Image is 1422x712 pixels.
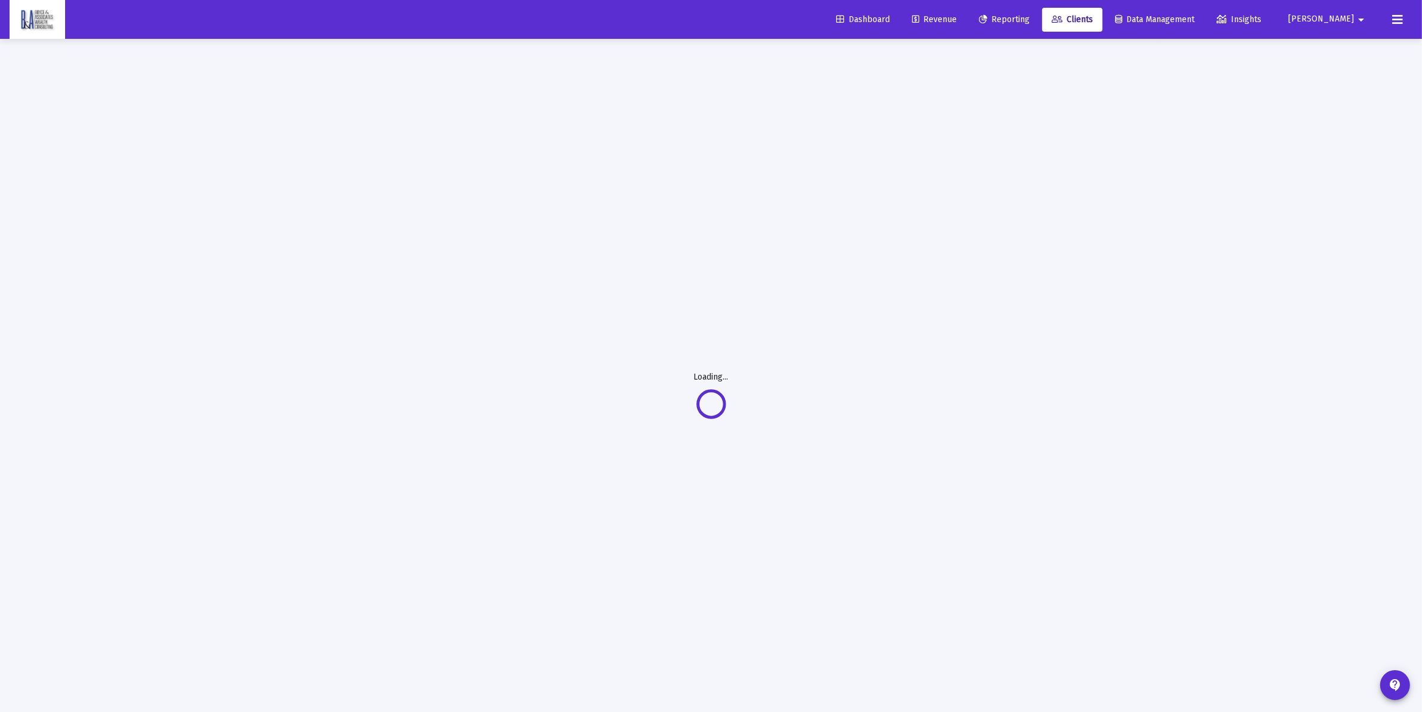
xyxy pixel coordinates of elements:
[979,14,1030,25] span: Reporting
[902,8,966,32] a: Revenue
[912,14,957,25] span: Revenue
[827,8,899,32] a: Dashboard
[1115,14,1194,25] span: Data Management
[1354,8,1368,32] mat-icon: arrow_drop_down
[1217,14,1261,25] span: Insights
[836,14,890,25] span: Dashboard
[1288,14,1354,25] span: [PERSON_NAME]
[1052,14,1093,25] span: Clients
[1388,678,1402,692] mat-icon: contact_support
[19,8,56,32] img: Dashboard
[1042,8,1102,32] a: Clients
[1274,7,1383,31] button: [PERSON_NAME]
[1207,8,1271,32] a: Insights
[1105,8,1204,32] a: Data Management
[969,8,1039,32] a: Reporting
